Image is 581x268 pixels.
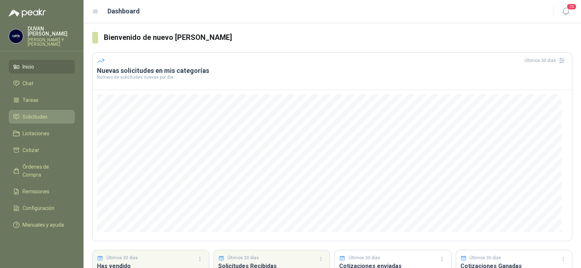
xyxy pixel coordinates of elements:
[23,163,68,179] span: Órdenes de Compra
[104,32,572,43] h3: Bienvenido de nuevo [PERSON_NAME]
[349,255,380,261] p: Últimos 30 días
[9,110,75,124] a: Solicitudes
[9,77,75,90] a: Chat
[28,26,75,36] p: DUVAN [PERSON_NAME]
[9,29,23,43] img: Company Logo
[23,221,64,229] span: Manuales y ayuda
[23,187,49,195] span: Remisiones
[9,143,75,157] a: Cotizar
[28,38,75,46] p: [PERSON_NAME] Y [PERSON_NAME]
[23,204,54,212] span: Configuración
[23,96,38,104] span: Tareas
[9,218,75,232] a: Manuales y ayuda
[9,201,75,215] a: Configuración
[227,255,259,261] p: Últimos 30 días
[559,5,572,18] button: 20
[524,55,568,66] div: Últimos 30 días
[97,66,568,75] h3: Nuevas solicitudes en mis categorías
[9,9,46,17] img: Logo peakr
[470,255,501,261] p: Últimos 30 días
[106,255,138,261] p: Últimos 30 días
[9,127,75,140] a: Licitaciones
[9,160,75,182] a: Órdenes de Compra
[9,60,75,74] a: Inicio
[9,93,75,107] a: Tareas
[9,185,75,198] a: Remisiones
[23,146,39,154] span: Cotizar
[23,113,48,121] span: Solicitudes
[23,79,33,87] span: Chat
[23,129,49,137] span: Licitaciones
[23,63,34,71] span: Inicio
[107,6,140,16] h1: Dashboard
[97,75,568,79] p: Número de solicitudes nuevas por día
[566,3,577,10] span: 20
